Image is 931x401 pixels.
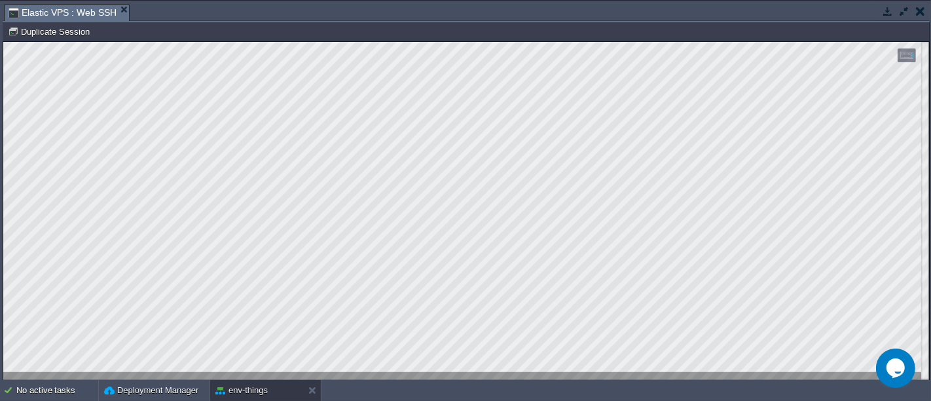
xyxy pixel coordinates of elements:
iframe: chat widget [876,349,918,388]
button: Duplicate Session [8,26,94,37]
div: No active tasks [16,380,98,401]
button: env-things [215,384,268,397]
span: Elastic VPS : Web SSH [9,5,117,21]
button: Deployment Manager [104,384,198,397]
